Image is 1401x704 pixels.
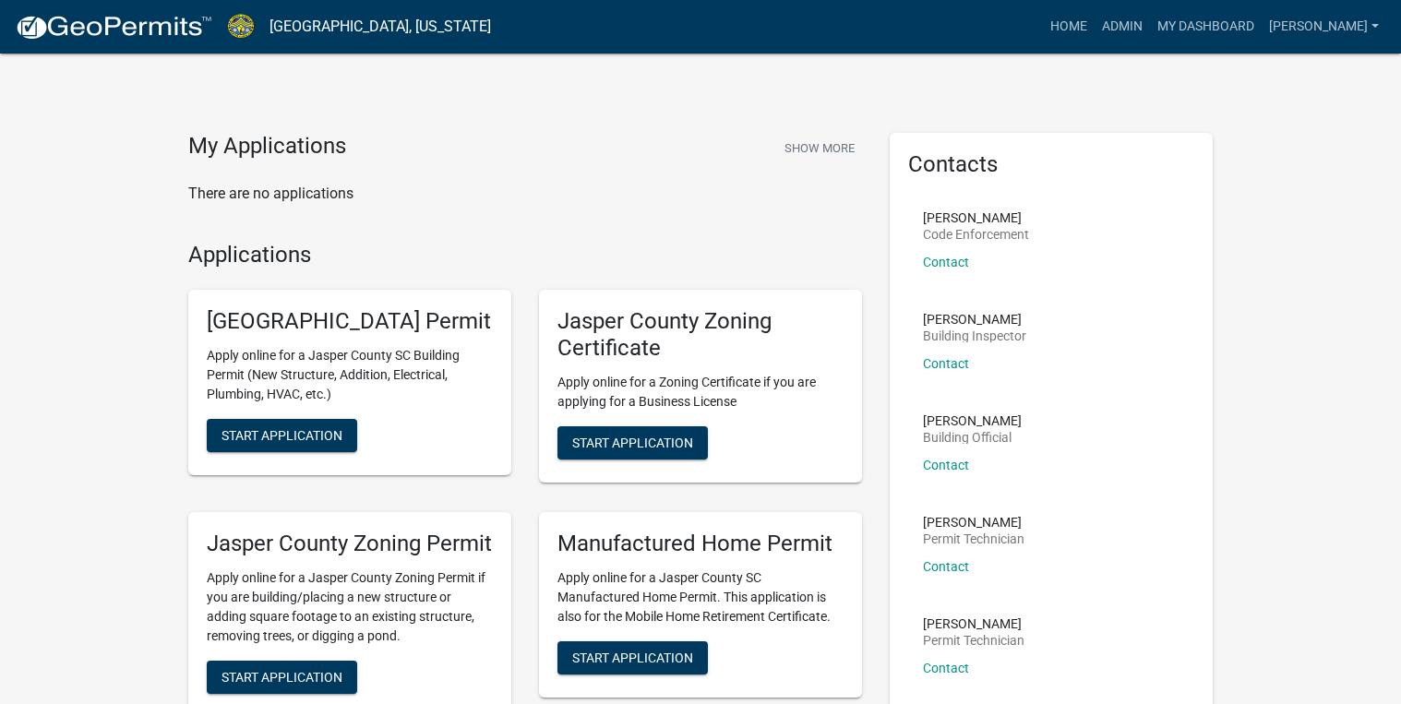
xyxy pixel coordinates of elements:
[572,650,693,664] span: Start Application
[557,531,844,557] h5: Manufactured Home Permit
[923,532,1024,545] p: Permit Technician
[777,133,862,163] button: Show More
[923,228,1029,241] p: Code Enforcement
[188,242,862,268] h4: Applications
[923,617,1024,630] p: [PERSON_NAME]
[923,458,969,472] a: Contact
[572,435,693,449] span: Start Application
[227,14,255,39] img: Jasper County, South Carolina
[923,431,1022,444] p: Building Official
[222,669,342,684] span: Start Application
[207,531,493,557] h5: Jasper County Zoning Permit
[188,183,862,205] p: There are no applications
[207,419,357,452] button: Start Application
[207,661,357,694] button: Start Application
[923,661,969,675] a: Contact
[923,313,1026,326] p: [PERSON_NAME]
[923,516,1024,529] p: [PERSON_NAME]
[557,373,844,412] p: Apply online for a Zoning Certificate if you are applying for a Business License
[908,151,1194,178] h5: Contacts
[207,308,493,335] h5: [GEOGRAPHIC_DATA] Permit
[222,428,342,443] span: Start Application
[923,634,1024,647] p: Permit Technician
[1150,9,1262,44] a: My Dashboard
[923,356,969,371] a: Contact
[1043,9,1095,44] a: Home
[923,255,969,269] a: Contact
[269,11,491,42] a: [GEOGRAPHIC_DATA], [US_STATE]
[207,346,493,404] p: Apply online for a Jasper County SC Building Permit (New Structure, Addition, Electrical, Plumbin...
[557,641,708,674] button: Start Application
[923,414,1022,427] p: [PERSON_NAME]
[557,568,844,626] p: Apply online for a Jasper County SC Manufactured Home Permit. This application is also for the Mo...
[557,308,844,362] h5: Jasper County Zoning Certificate
[923,211,1029,224] p: [PERSON_NAME]
[188,133,346,161] h4: My Applications
[207,568,493,646] p: Apply online for a Jasper County Zoning Permit if you are building/placing a new structure or add...
[923,559,969,574] a: Contact
[1095,9,1150,44] a: Admin
[923,329,1026,342] p: Building Inspector
[557,426,708,459] button: Start Application
[1262,9,1386,44] a: [PERSON_NAME]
